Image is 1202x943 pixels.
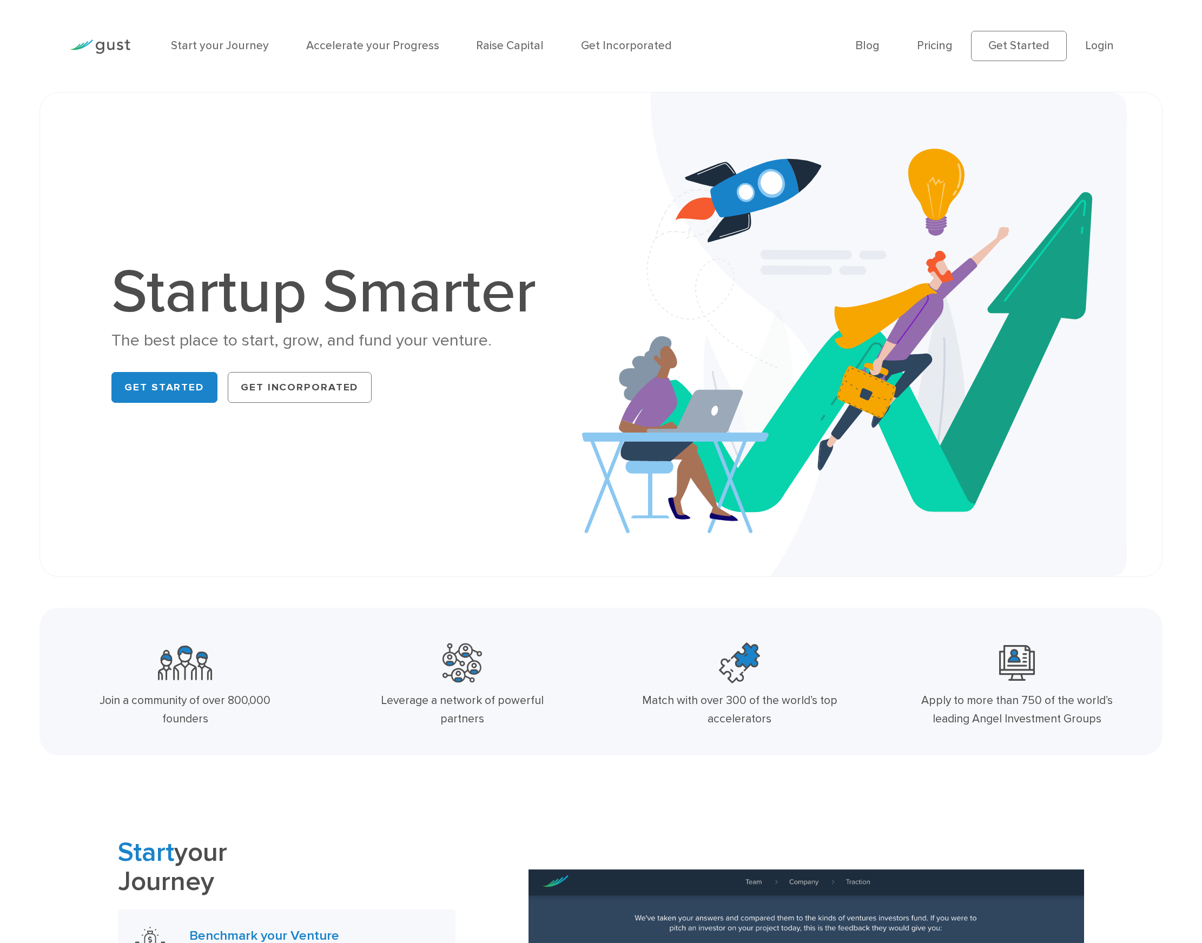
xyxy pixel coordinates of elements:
a: Get Incorporated [581,39,672,52]
a: Get Started [971,31,1066,61]
span: Start [118,836,174,868]
img: Powerful Partners [443,640,482,686]
img: Leading Angel Investment [999,640,1035,686]
a: Get Incorporated [228,372,372,403]
a: Pricing [917,39,953,52]
h1: Startup Smarter [111,262,553,323]
div: Leverage a network of powerful partners [359,692,566,728]
h2: your Journey [118,838,455,896]
a: Blog [855,39,880,52]
div: The best place to start, grow, and fund your venture. [111,329,553,351]
img: Community Founders [158,640,212,686]
div: Match with over 300 of the world’s top accelerators [636,692,843,728]
a: Accelerate your Progress [306,39,439,52]
a: Raise Capital [476,39,544,52]
div: Join a community of over 800,000 founders [82,692,289,728]
img: Startup Smarter Hero [582,92,1127,576]
div: Apply to more than 750 of the world’s leading Angel Investment Groups [914,692,1120,728]
img: Gust Logo [70,39,130,54]
a: Start your Journey [171,39,269,52]
img: Top Accelerators [719,640,760,686]
a: Get Started [111,372,217,403]
a: Login [1085,39,1114,52]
